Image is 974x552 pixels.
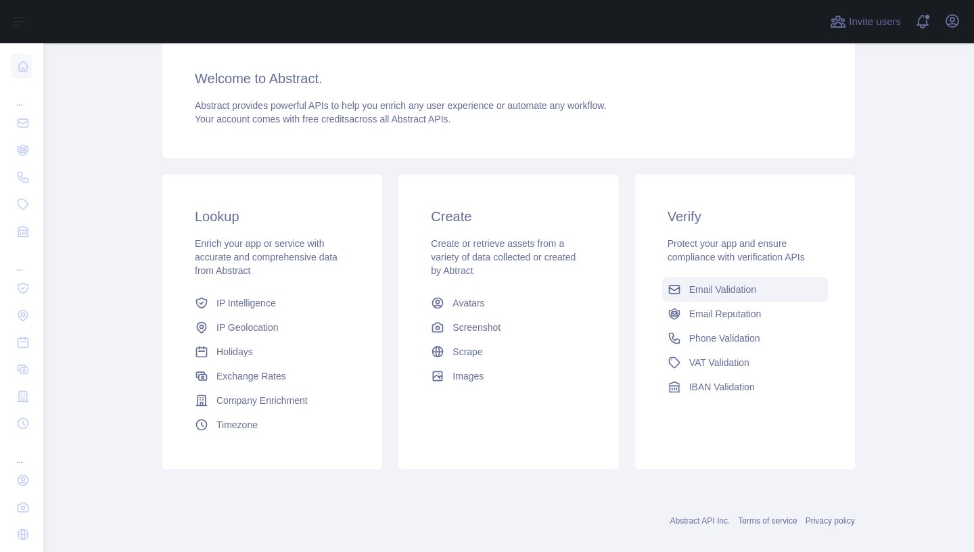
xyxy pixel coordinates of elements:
[216,394,308,407] span: Company Enrichment
[662,350,828,375] a: VAT Validation
[806,516,855,526] a: Privacy policy
[689,356,749,369] span: VAT Validation
[425,291,591,315] a: Avatars
[11,438,32,465] div: ...
[738,516,797,526] a: Terms of service
[189,315,355,340] a: IP Geolocation
[668,238,805,262] span: Protect your app and ensure compliance with verification APIs
[195,207,350,226] h3: Lookup
[431,238,576,276] span: Create or retrieve assets from a variety of data collected or created by Abtract
[849,14,901,30] span: Invite users
[189,340,355,364] a: Holidays
[195,100,607,111] span: Abstract provides powerful APIs to help you enrich any user experience or automate any workflow.
[425,340,591,364] a: Scrape
[216,418,258,432] span: Timezone
[189,388,355,413] a: Company Enrichment
[195,69,822,88] h3: Welcome to Abstract.
[425,315,591,340] a: Screenshot
[453,345,482,359] span: Scrape
[195,238,338,276] span: Enrich your app or service with accurate and comprehensive data from Abstract
[189,413,355,437] a: Timezone
[689,380,755,394] span: IBAN Validation
[662,302,828,326] a: Email Reputation
[302,114,349,124] span: free credits
[216,369,286,383] span: Exchange Rates
[670,516,730,526] a: Abstract API Inc.
[662,277,828,302] a: Email Validation
[425,364,591,388] a: Images
[431,207,586,226] h3: Create
[189,364,355,388] a: Exchange Rates
[11,246,32,273] div: ...
[453,369,484,383] span: Images
[668,207,822,226] h3: Verify
[453,321,501,334] span: Screenshot
[453,296,484,310] span: Avatars
[189,291,355,315] a: IP Intelligence
[689,331,760,345] span: Phone Validation
[195,114,450,124] span: Your account comes with across all Abstract APIs.
[216,296,276,310] span: IP Intelligence
[662,326,828,350] a: Phone Validation
[662,375,828,399] a: IBAN Validation
[216,321,279,334] span: IP Geolocation
[689,283,756,296] span: Email Validation
[216,345,253,359] span: Holidays
[11,81,32,108] div: ...
[689,307,762,321] span: Email Reputation
[827,11,904,32] button: Invite users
